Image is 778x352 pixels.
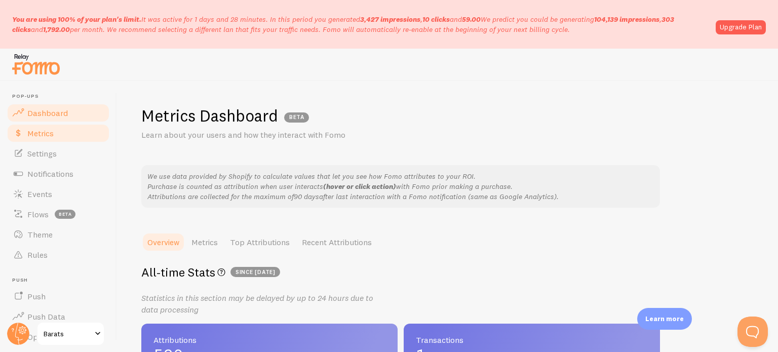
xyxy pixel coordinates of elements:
[12,93,110,100] span: Pop-ups
[716,20,766,34] a: Upgrade Plan
[230,267,280,277] span: since [DATE]
[294,192,319,201] em: 90 days
[44,328,92,340] span: Barats
[27,169,73,179] span: Notifications
[6,184,110,204] a: Events
[12,15,141,24] span: You are using 100% of your plan's limit.
[645,314,684,324] p: Learn more
[27,108,68,118] span: Dashboard
[153,336,385,344] span: Attributions
[27,128,54,138] span: Metrics
[55,210,75,219] span: beta
[185,232,224,252] a: Metrics
[147,171,654,202] p: We use data provided by Shopify to calculate values that let you see how Fomo attributes to your ...
[6,164,110,184] a: Notifications
[6,204,110,224] a: Flows beta
[27,311,65,322] span: Push Data
[141,129,384,141] p: Learn about your users and how they interact with Fomo
[6,306,110,327] a: Push Data
[296,232,378,252] a: Recent Attributions
[141,232,185,252] a: Overview
[27,189,52,199] span: Events
[422,15,450,24] b: 10 clicks
[27,229,53,240] span: Theme
[12,277,110,284] span: Push
[27,250,48,260] span: Rules
[6,103,110,123] a: Dashboard
[6,123,110,143] a: Metrics
[141,264,660,280] h2: All-time Stats
[141,105,278,126] h1: Metrics Dashboard
[27,148,57,159] span: Settings
[462,15,481,24] b: 59.00
[141,293,373,315] i: Statistics in this section may be delayed by up to 24 hours due to data processing
[360,15,420,24] b: 3,427 impressions
[416,336,648,344] span: Transactions
[323,182,396,191] b: (hover or click action)
[43,25,70,34] b: 1,792.00
[6,224,110,245] a: Theme
[594,15,659,24] b: 104,139 impressions
[11,51,61,77] img: fomo-relay-logo-orange.svg
[27,209,49,219] span: Flows
[12,14,710,34] p: It was active for 1 days and 28 minutes. In this period you generated We predict you could be gen...
[284,112,309,123] span: BETA
[224,232,296,252] a: Top Attributions
[637,308,692,330] div: Learn more
[6,286,110,306] a: Push
[36,322,105,346] a: Barats
[6,245,110,265] a: Rules
[6,143,110,164] a: Settings
[737,317,768,347] iframe: Help Scout Beacon - Open
[27,291,46,301] span: Push
[360,15,481,24] span: , and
